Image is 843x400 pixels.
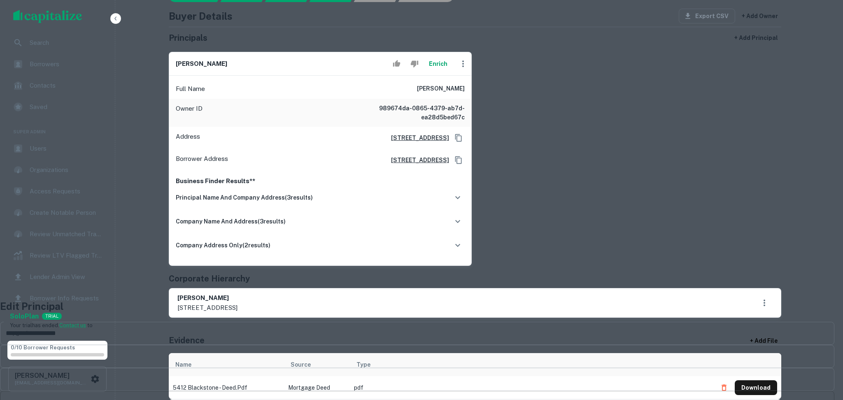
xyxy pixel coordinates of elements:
p: Borrower Address [176,154,228,166]
h6: company name and address ( 3 results) [176,217,286,226]
button: + Add Owner [738,9,781,23]
h6: company address only ( 2 results) [176,241,270,250]
p: Address [176,132,200,144]
span: Create Notable Person [30,208,103,218]
span: Access Requests [30,186,103,196]
h6: 989674da-0865-4379-ab7d-ea28d5bed67c [366,104,465,122]
div: TRIAL [42,313,62,320]
span: Review LTV Flagged Transactions [30,251,103,260]
p: Business Finder Results** [176,176,465,186]
p: Full Name [176,84,205,94]
span: Borrowers [30,59,103,69]
strong: Solo Plan [10,312,39,320]
span: Saved [30,102,103,112]
h6: [STREET_ADDRESS] [384,133,449,142]
h4: Buyer Details [169,9,233,23]
button: Copy Address [452,154,465,166]
p: Owner ID [176,104,203,122]
button: Accept [389,56,404,72]
img: capitalize-logo.png [13,10,82,23]
button: Reject [407,56,421,72]
span: Users [30,144,103,153]
span: Lender Admin View [30,272,103,282]
span: Contacts [30,81,103,91]
h6: [STREET_ADDRESS] [384,156,449,165]
h6: [PERSON_NAME] [177,293,238,303]
h5: Principals [169,32,207,44]
span: Search [30,38,103,48]
button: Enrich [425,56,452,72]
span: Organizations [30,165,103,175]
li: Super Admin [7,119,108,139]
span: Borrower Info Requests [30,293,103,303]
h5: Corporate Hierarchy [169,272,250,285]
span: Review Unmatched Transactions [30,229,103,239]
h6: principal name and company address ( 3 results) [176,193,313,202]
iframe: Chat Widget [802,334,843,374]
h6: [PERSON_NAME] [417,84,465,94]
p: [STREET_ADDRESS] [177,303,238,313]
h6: [PERSON_NAME] [176,59,227,69]
button: + Add Principal [731,30,781,45]
button: Copy Address [452,132,465,144]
